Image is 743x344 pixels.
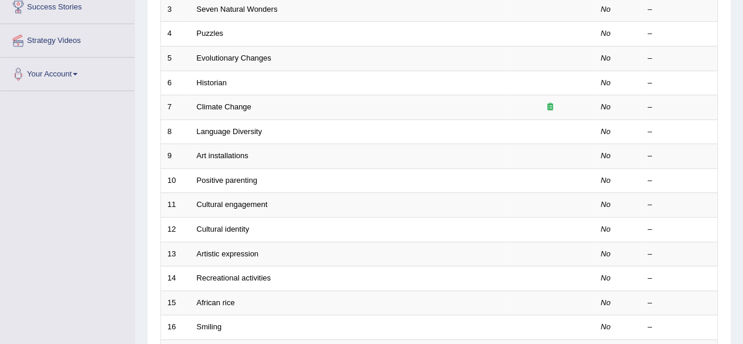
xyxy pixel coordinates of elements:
[601,54,611,62] em: No
[601,249,611,258] em: No
[648,175,711,186] div: –
[197,5,278,14] a: Seven Natural Wonders
[197,78,227,87] a: Historian
[601,29,611,38] em: No
[648,126,711,138] div: –
[601,176,611,185] em: No
[197,102,251,111] a: Climate Change
[197,151,248,160] a: Art installations
[1,24,135,54] a: Strategy Videos
[648,273,711,284] div: –
[161,119,190,144] td: 8
[161,290,190,315] td: 15
[601,102,611,111] em: No
[161,71,190,95] td: 6
[648,4,711,15] div: –
[197,249,258,258] a: Artistic expression
[648,28,711,39] div: –
[161,46,190,71] td: 5
[601,78,611,87] em: No
[161,22,190,46] td: 4
[513,102,588,113] div: Exam occurring question
[648,322,711,333] div: –
[197,127,262,136] a: Language Diversity
[648,298,711,309] div: –
[601,322,611,331] em: No
[161,315,190,340] td: 16
[601,225,611,233] em: No
[197,273,271,282] a: Recreational activities
[161,242,190,266] td: 13
[648,53,711,64] div: –
[648,151,711,162] div: –
[197,322,222,331] a: Smiling
[601,273,611,282] em: No
[601,298,611,307] em: No
[161,217,190,242] td: 12
[161,266,190,291] td: 14
[161,168,190,193] td: 10
[601,127,611,136] em: No
[197,298,235,307] a: African rice
[197,54,271,62] a: Evolutionary Changes
[648,249,711,260] div: –
[161,144,190,169] td: 9
[601,200,611,209] em: No
[601,151,611,160] em: No
[197,29,224,38] a: Puzzles
[161,95,190,120] td: 7
[197,176,257,185] a: Positive parenting
[648,78,711,89] div: –
[601,5,611,14] em: No
[648,199,711,211] div: –
[161,193,190,218] td: 11
[197,200,268,209] a: Cultural engagement
[1,58,135,87] a: Your Account
[197,225,250,233] a: Cultural identity
[648,102,711,113] div: –
[648,224,711,235] div: –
